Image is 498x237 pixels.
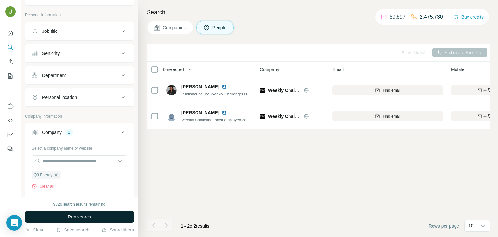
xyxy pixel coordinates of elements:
[181,109,219,116] span: [PERSON_NAME]
[222,84,227,89] img: LinkedIn logo
[34,172,52,178] span: Q3 Energy
[166,111,177,121] img: Avatar
[181,83,219,90] span: [PERSON_NAME]
[42,94,77,101] div: Personal location
[5,70,16,82] button: My lists
[268,88,334,93] span: Weekly Challenger Newspaper
[451,66,464,73] span: Mobile
[5,100,16,112] button: Use Surfe on LinkedIn
[163,24,186,31] span: Companies
[5,143,16,155] button: Feedback
[166,85,177,95] img: Avatar
[468,222,474,229] p: 10
[383,113,400,119] span: Find email
[65,130,73,135] div: 1
[260,88,265,93] img: Logo of Weekly Challenger Newspaper
[53,201,106,207] div: 9820 search results remaining
[25,211,134,223] button: Run search
[5,27,16,39] button: Quick start
[147,8,490,17] h4: Search
[260,66,279,73] span: Company
[42,72,66,79] div: Department
[42,28,58,34] div: Job title
[102,227,134,233] button: Share filters
[222,110,227,115] img: LinkedIn logo
[268,114,334,119] span: Weekly Challenger Newspaper
[42,129,62,136] div: Company
[5,56,16,68] button: Enrich CSV
[194,223,196,229] span: 2
[32,183,54,189] button: Clear all
[42,50,60,56] div: Seniority
[25,113,134,119] p: Company information
[68,214,91,220] span: Run search
[181,223,209,229] span: results
[25,90,134,105] button: Personal location
[163,66,184,73] span: 0 selected
[5,42,16,53] button: Search
[56,227,89,233] button: Save search
[5,115,16,126] button: Use Surfe API
[25,227,43,233] button: Clear
[190,223,194,229] span: of
[25,12,134,18] p: Personal information
[390,13,406,21] p: 59,697
[332,111,443,121] button: Find email
[260,114,265,119] img: Logo of Weekly Challenger Newspaper
[383,87,400,93] span: Find email
[454,12,484,21] button: Buy credits
[32,143,127,151] div: Select a company name or website
[181,117,301,122] span: Weekly Challenger shelf employed eagle wings or Tampa Bay courier
[5,129,16,141] button: Dashboard
[429,223,459,229] span: Rows per page
[25,45,134,61] button: Seniority
[332,85,443,95] button: Find email
[5,6,16,17] img: Avatar
[212,24,227,31] span: People
[6,215,22,231] div: Open Intercom Messenger
[25,68,134,83] button: Department
[25,23,134,39] button: Job title
[181,91,264,96] span: Publisher of The Weekly Challenger Newspaper
[420,13,443,21] p: 2,475,730
[25,125,134,143] button: Company1
[332,66,344,73] span: Email
[181,223,190,229] span: 1 - 2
